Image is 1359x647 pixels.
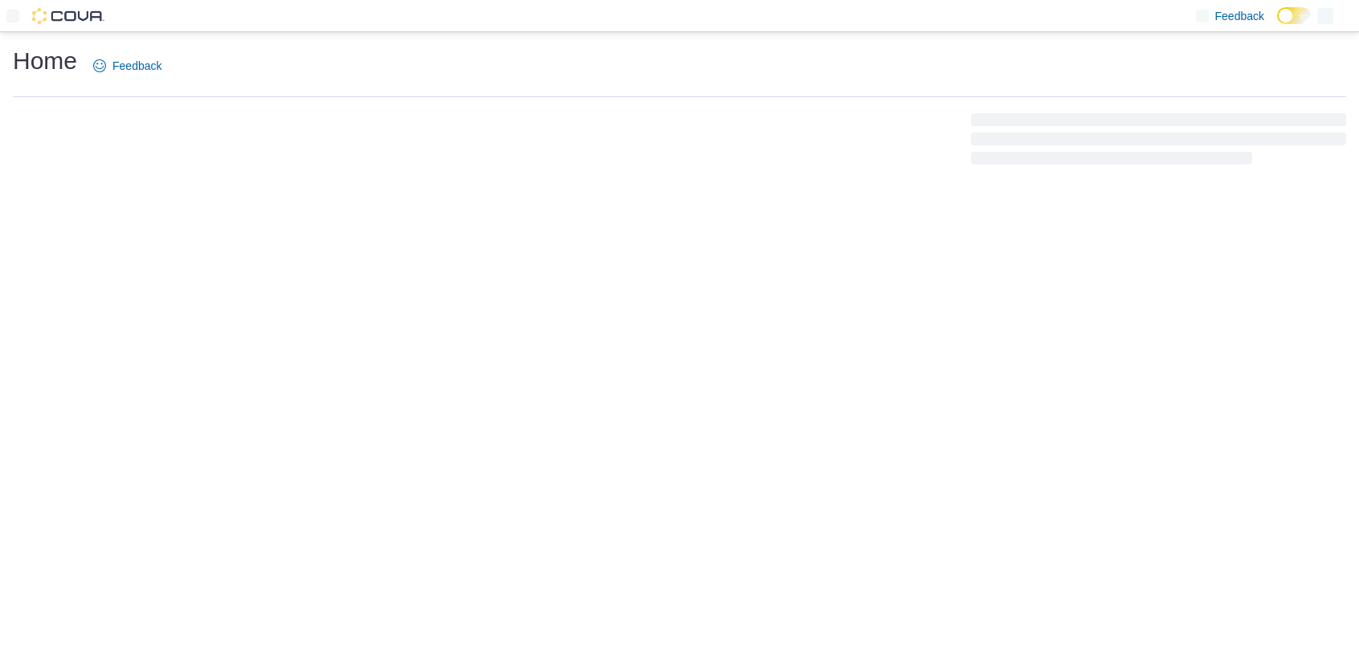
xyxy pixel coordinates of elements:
[112,58,161,74] span: Feedback
[1215,8,1264,24] span: Feedback
[1277,7,1311,24] input: Dark Mode
[32,8,104,24] img: Cova
[1277,24,1278,25] span: Dark Mode
[87,50,168,82] a: Feedback
[13,45,77,77] h1: Home
[971,116,1346,168] span: Loading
